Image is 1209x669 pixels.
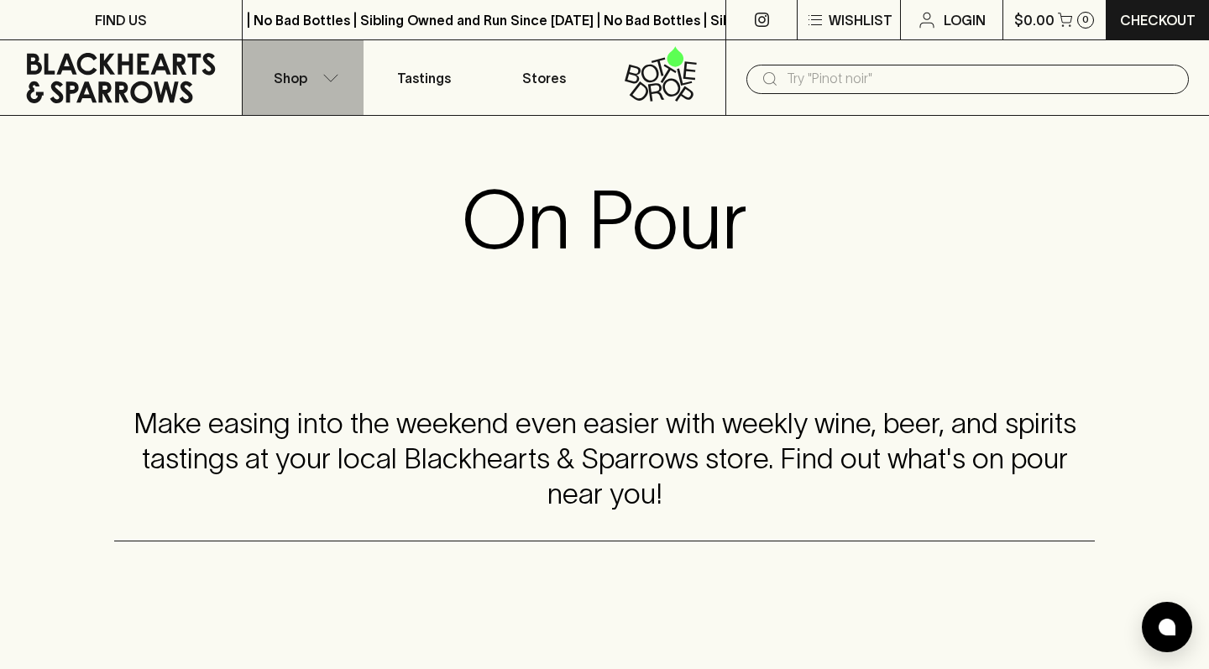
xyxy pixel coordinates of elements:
[462,173,748,267] h1: On Pour
[1159,619,1175,635] img: bubble-icon
[274,68,307,88] p: Shop
[95,10,147,30] p: FIND US
[522,68,566,88] p: Stores
[1120,10,1196,30] p: Checkout
[1082,15,1089,24] p: 0
[829,10,892,30] p: Wishlist
[114,406,1095,512] h4: Make easing into the weekend even easier with weekly wine, beer, and spirits tastings at your loc...
[944,10,986,30] p: Login
[1014,10,1055,30] p: $0.00
[243,40,364,115] button: Shop
[364,40,484,115] a: Tastings
[787,65,1175,92] input: Try "Pinot noir"
[484,40,605,115] a: Stores
[397,68,451,88] p: Tastings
